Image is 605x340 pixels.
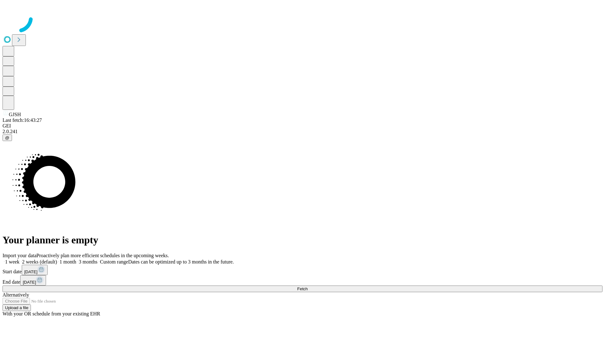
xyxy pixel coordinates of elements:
[5,135,9,140] span: @
[128,259,234,264] span: Dates can be optimized up to 3 months in the future.
[100,259,128,264] span: Custom range
[3,311,100,316] span: With your OR schedule from your existing EHR
[24,269,37,274] span: [DATE]
[3,265,602,275] div: Start date
[3,123,602,129] div: GEI
[22,265,48,275] button: [DATE]
[3,117,42,123] span: Last fetch: 16:43:27
[3,134,12,141] button: @
[22,259,57,264] span: 2 weeks (default)
[20,275,46,286] button: [DATE]
[3,304,31,311] button: Upload a file
[37,253,169,258] span: Proactively plan more efficient schedules in the upcoming weeks.
[9,112,21,117] span: GJSH
[3,129,602,134] div: 2.0.241
[297,286,308,291] span: Fetch
[3,286,602,292] button: Fetch
[3,234,602,246] h1: Your planner is empty
[3,275,602,286] div: End date
[79,259,97,264] span: 3 months
[23,280,36,285] span: [DATE]
[60,259,76,264] span: 1 month
[3,292,29,297] span: Alternatively
[5,259,20,264] span: 1 week
[3,253,37,258] span: Import your data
